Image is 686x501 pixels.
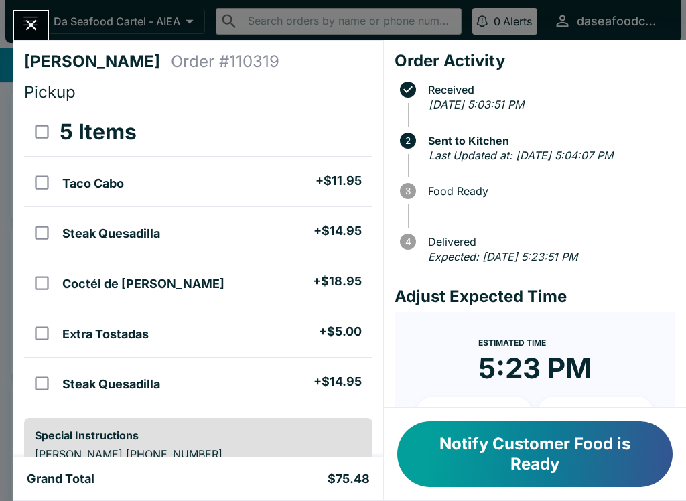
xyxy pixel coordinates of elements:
[35,429,362,442] h6: Special Instructions
[421,84,675,96] span: Received
[395,51,675,71] h4: Order Activity
[313,273,362,289] h5: + $18.95
[416,397,533,430] button: + 10
[14,11,48,40] button: Close
[405,186,411,196] text: 3
[314,374,362,390] h5: + $14.95
[429,149,613,162] em: Last Updated at: [DATE] 5:04:07 PM
[62,175,124,192] h5: Taco Cabo
[478,351,592,386] time: 5:23 PM
[27,471,94,487] h5: Grand Total
[62,376,160,392] h5: Steak Quesadilla
[62,326,149,342] h5: Extra Tostadas
[478,338,546,348] span: Estimated Time
[428,250,577,263] em: Expected: [DATE] 5:23:51 PM
[421,236,675,248] span: Delivered
[405,236,411,247] text: 4
[35,447,362,461] p: [PERSON_NAME] [PHONE_NUMBER]
[537,397,654,430] button: + 20
[316,173,362,189] h5: + $11.95
[328,471,370,487] h5: $75.48
[395,287,675,307] h4: Adjust Expected Time
[429,98,524,111] em: [DATE] 5:03:51 PM
[24,52,171,72] h4: [PERSON_NAME]
[314,223,362,239] h5: + $14.95
[421,185,675,197] span: Food Ready
[421,135,675,147] span: Sent to Kitchen
[24,82,76,102] span: Pickup
[397,421,673,487] button: Notify Customer Food is Ready
[405,135,411,146] text: 2
[62,226,160,242] h5: Steak Quesadilla
[24,108,372,407] table: orders table
[62,276,224,292] h5: Coctél de [PERSON_NAME]
[60,119,137,145] h3: 5 Items
[319,324,362,340] h5: + $5.00
[171,52,279,72] h4: Order # 110319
